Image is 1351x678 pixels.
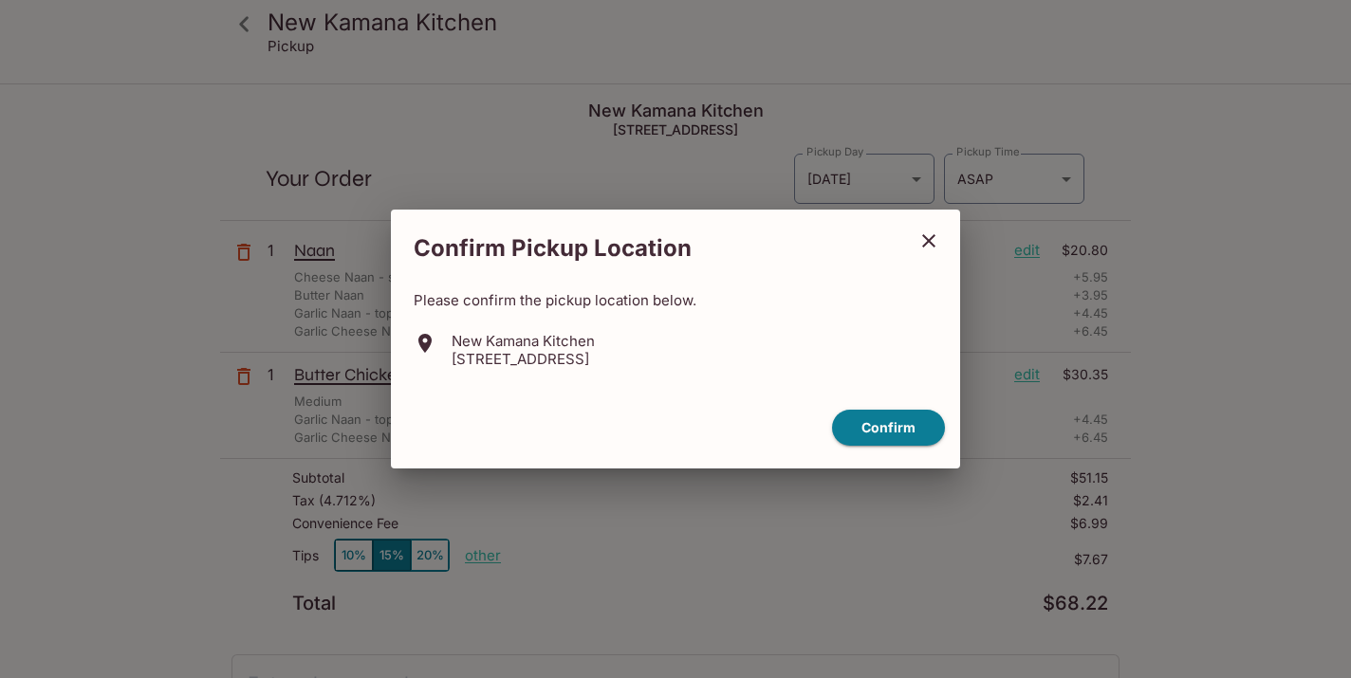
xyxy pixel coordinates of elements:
[414,291,937,309] p: Please confirm the pickup location below.
[905,217,953,265] button: close
[452,350,595,368] p: [STREET_ADDRESS]
[452,332,595,350] p: New Kamana Kitchen
[832,410,945,447] button: confirm
[391,225,905,272] h2: Confirm Pickup Location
